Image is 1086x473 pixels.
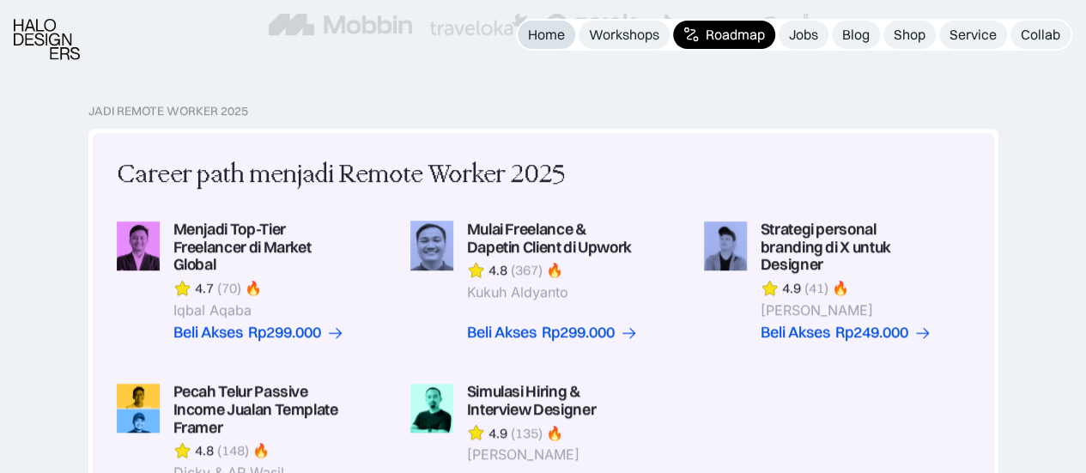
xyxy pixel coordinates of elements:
div: Rp299.000 [248,324,321,342]
div: Home [528,26,565,44]
a: Roadmap [673,21,775,49]
a: Service [939,21,1007,49]
div: Career path menjadi Remote Worker 2025 [117,157,565,193]
div: Blog [842,26,870,44]
div: Service [949,26,997,44]
a: Jobs [779,21,828,49]
div: Workshops [589,26,659,44]
a: Blog [832,21,880,49]
a: Beli AksesRp299.000 [467,324,638,342]
a: Home [518,21,575,49]
a: Shop [883,21,936,49]
div: Rp249.000 [835,324,908,342]
div: Beli Akses [173,324,243,342]
div: Beli Akses [761,324,830,342]
div: Roadmap [706,26,765,44]
div: Jobs [789,26,818,44]
div: Jadi Remote Worker 2025 [88,104,248,118]
a: Beli AksesRp249.000 [761,324,931,342]
div: Collab [1021,26,1060,44]
a: Collab [1010,21,1071,49]
div: Rp299.000 [542,324,615,342]
div: Beli Akses [467,324,537,342]
a: Beli AksesRp299.000 [173,324,344,342]
a: Workshops [579,21,670,49]
div: Shop [894,26,925,44]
